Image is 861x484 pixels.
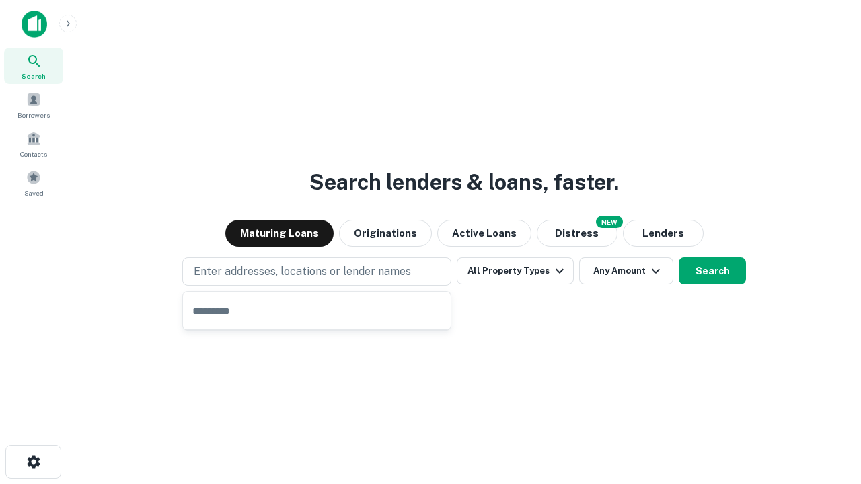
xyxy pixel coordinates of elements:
button: Originations [339,220,432,247]
a: Contacts [4,126,63,162]
span: Saved [24,188,44,198]
button: Maturing Loans [225,220,334,247]
span: Borrowers [17,110,50,120]
a: Saved [4,165,63,201]
button: Search distressed loans with lien and other non-mortgage details. [537,220,617,247]
a: Borrowers [4,87,63,123]
button: Active Loans [437,220,531,247]
button: Enter addresses, locations or lender names [182,257,451,286]
p: Enter addresses, locations or lender names [194,264,411,280]
a: Search [4,48,63,84]
button: Lenders [623,220,704,247]
img: capitalize-icon.png [22,11,47,38]
iframe: Chat Widget [794,376,861,441]
span: Search [22,71,46,81]
div: NEW [596,216,623,228]
span: Contacts [20,149,47,159]
button: All Property Types [457,257,574,284]
h3: Search lenders & loans, faster. [309,166,619,198]
button: Any Amount [579,257,673,284]
button: Search [679,257,746,284]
